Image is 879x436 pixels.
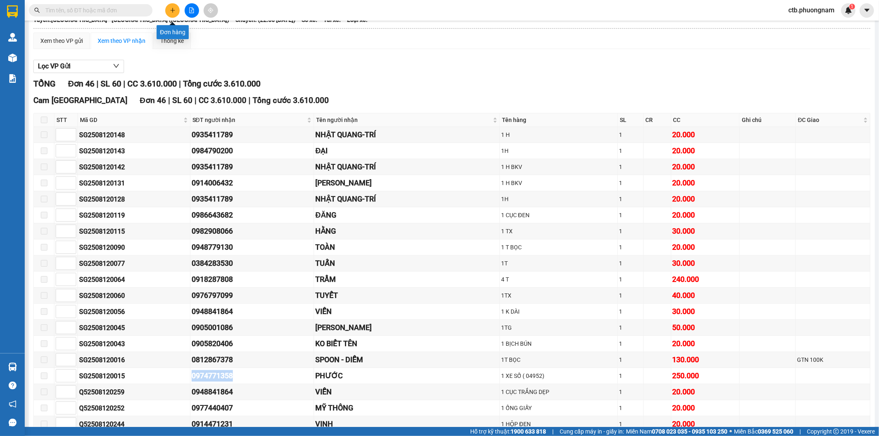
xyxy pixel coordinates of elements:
span: Tổng cước 3.610.000 [183,79,260,89]
td: SPOON - DIỄM [314,352,500,368]
span: SĐT người nhận [192,115,306,124]
span: CC 3.610.000 [127,79,177,89]
td: 0974771358 [190,368,314,384]
span: Tên người nhận [316,115,491,124]
img: warehouse-icon [8,33,17,42]
td: SG2508120056 [78,304,190,320]
div: NHẬT QUANG-TRÍ [315,193,498,205]
div: [PERSON_NAME] [315,322,498,333]
div: 20.000 [673,209,738,221]
td: 0986643682 [190,207,314,223]
div: 1TX [501,291,616,300]
div: 1 [619,355,642,364]
div: 1H [501,195,616,204]
button: Lọc VP Gửi [33,60,124,73]
span: CC 3.610.000 [199,96,246,105]
div: 20.000 [673,418,738,430]
td: 0914471231 [190,416,314,432]
span: SL 60 [101,79,121,89]
div: 0914471231 [192,418,313,430]
td: 0948841864 [190,384,314,400]
span: ĐC Giao [798,115,862,124]
td: SƠN VŨ [314,175,500,191]
span: file-add [189,7,195,13]
span: SL 60 [172,96,192,105]
div: 1 [619,339,642,348]
div: 1 H BKV [501,162,616,171]
div: 1 [619,211,642,220]
span: aim [208,7,213,13]
span: question-circle [9,382,16,389]
td: NHẬT QUANG-TRÍ [314,159,500,175]
td: 0812867378 [190,352,314,368]
td: SG2508120060 [78,288,190,304]
div: 1 BỊCH BÚN [501,339,616,348]
div: 1 [619,162,642,171]
td: SG2508120148 [78,127,190,143]
td: TUẤN [314,256,500,272]
div: 0948841864 [192,306,313,317]
div: 130.000 [673,354,738,366]
td: KO BIẾT TÊN [314,336,500,352]
span: copyright [833,429,839,434]
div: 0976797099 [192,290,313,301]
div: NHẬT QUANG-TRÍ [315,161,498,173]
div: Xem theo VP nhận [98,36,145,45]
td: 0905001086 [190,320,314,336]
div: 20.000 [673,241,738,253]
td: HẰNG [314,223,500,239]
strong: 0708 023 035 - 0935 103 250 [652,428,727,435]
span: Tổng cước 3.610.000 [253,96,329,105]
strong: 1900 633 818 [511,428,546,435]
td: 0384283530 [190,256,314,272]
td: NHẬT QUANG-TRÍ [314,127,500,143]
div: 1T BỌC [501,355,616,364]
span: | [168,96,170,105]
span: caret-down [863,7,871,14]
div: PHƯỚC [315,370,498,382]
div: Thống kê [160,36,184,45]
td: Q52508120244 [78,416,190,432]
button: file-add [185,3,199,18]
div: TRẦM [315,274,498,285]
td: PHƯỚC [314,368,500,384]
th: Tên hàng [500,113,618,127]
div: SG2508120090 [79,242,189,253]
span: plus [170,7,176,13]
span: | [123,79,125,89]
th: CR [644,113,671,127]
div: 240.000 [673,274,738,285]
div: 20.000 [673,193,738,205]
div: 20.000 [673,145,738,157]
img: warehouse-icon [8,363,17,371]
td: TUYẾT [314,288,500,304]
td: 0976797099 [190,288,314,304]
div: 1 [619,371,642,380]
div: 20.000 [673,338,738,349]
span: Hỗ trợ kỹ thuật: [470,427,546,436]
div: 1 ỐNG GIẤY [501,403,616,413]
span: Đơn 46 [140,96,166,105]
div: SG2508120015 [79,371,189,381]
td: VINH [314,416,500,432]
div: 0812867378 [192,354,313,366]
div: 50.000 [673,322,738,333]
div: 1TG [501,323,616,332]
span: Lọc VP Gửi [38,61,70,71]
img: logo-vxr [7,5,18,18]
td: SG2508120043 [78,336,190,352]
span: Miền Bắc [734,427,793,436]
td: 0905820406 [190,336,314,352]
div: 0935411789 [192,129,313,141]
button: caret-down [860,3,874,18]
div: 1 H BKV [501,178,616,188]
td: 0948841864 [190,304,314,320]
div: NHẬT QUANG-TRÍ [315,129,498,141]
td: 0935411789 [190,191,314,207]
td: TRẦM [314,272,500,288]
sup: 1 [849,4,855,9]
span: notification [9,400,16,408]
span: Cung cấp máy in - giấy in: [560,427,624,436]
div: 1 [619,307,642,316]
div: 1 [619,403,642,413]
